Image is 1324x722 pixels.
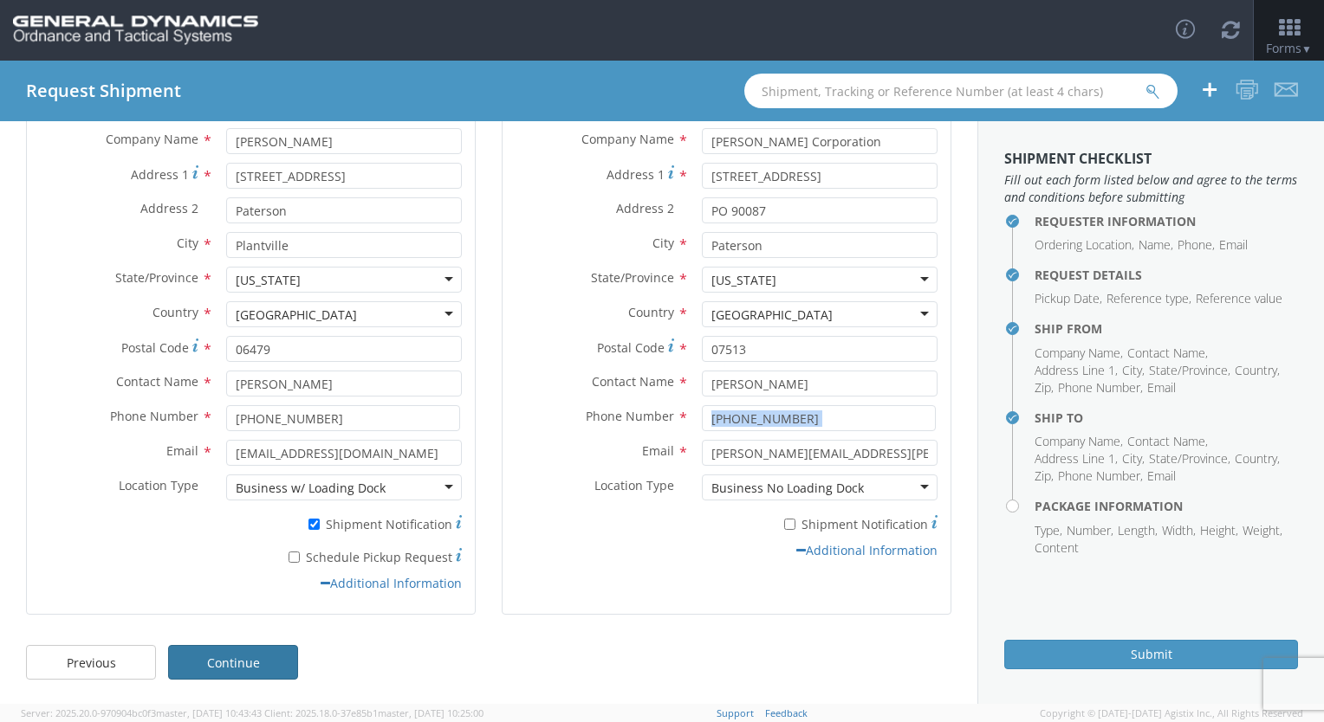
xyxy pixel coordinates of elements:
[1035,379,1054,396] li: Zip
[1147,379,1176,396] li: Email
[1122,450,1145,467] li: City
[236,272,301,289] div: [US_STATE]
[156,706,262,719] span: master, [DATE] 10:43:43
[1139,236,1173,254] li: Name
[652,235,674,251] span: City
[226,512,462,533] label: Shipment Notification
[1058,379,1143,396] li: Phone Number
[1118,522,1158,539] li: Length
[153,304,198,320] span: Country
[1035,411,1298,424] h4: Ship To
[597,339,665,356] span: Postal Code
[1040,706,1303,720] span: Copyright © [DATE]-[DATE] Agistix Inc., All Rights Reserved
[1235,362,1280,379] li: Country
[1035,467,1054,485] li: Zip
[1067,522,1113,539] li: Number
[616,200,674,216] span: Address 2
[26,81,181,100] h4: Request Shipment
[140,200,198,216] span: Address 2
[1035,433,1123,450] li: Company Name
[236,306,357,324] div: [GEOGRAPHIC_DATA]
[1035,236,1134,254] li: Ordering Location
[321,575,462,591] a: Additional Information
[131,166,189,183] span: Address 1
[168,645,298,680] a: Continue
[1196,290,1282,307] li: Reference value
[784,519,795,530] input: Shipment Notification
[711,306,833,324] div: [GEOGRAPHIC_DATA]
[607,166,665,183] span: Address 1
[717,706,754,719] a: Support
[1266,40,1312,56] span: Forms
[21,706,262,719] span: Server: 2025.20.0-970904bc0f3
[1035,290,1102,307] li: Pickup Date
[1301,42,1312,56] span: ▼
[591,269,674,286] span: State/Province
[1035,539,1079,557] li: Content
[592,373,674,390] span: Contact Name
[1127,345,1208,362] li: Contact Name
[1004,171,1298,206] span: Fill out each form listed below and agree to the terms and conditions before submitting
[765,706,808,719] a: Feedback
[121,339,189,356] span: Postal Code
[1147,467,1176,485] li: Email
[236,480,386,497] div: Business w/ Loading Dock
[26,645,156,680] a: Previous
[711,272,776,289] div: [US_STATE]
[1058,467,1143,485] li: Phone Number
[744,74,1178,108] input: Shipment, Tracking or Reference Number (at least 4 chars)
[1035,215,1298,228] h4: Requester Information
[119,477,198,493] span: Location Type
[1243,522,1282,539] li: Weight
[1127,433,1208,450] li: Contact Name
[177,235,198,251] span: City
[1122,362,1145,379] li: City
[166,442,198,459] span: Email
[594,477,674,493] span: Location Type
[642,442,674,459] span: Email
[378,706,484,719] span: master, [DATE] 10:25:00
[711,480,864,497] div: Business No Loading Dock
[1178,236,1215,254] li: Phone
[13,16,258,45] img: gd-ots-0c3321f2eb4c994f95cb.png
[116,373,198,390] span: Contact Name
[1149,362,1230,379] li: State/Province
[226,545,462,566] label: Schedule Pickup Request
[1200,522,1238,539] li: Height
[1035,322,1298,335] h4: Ship From
[1235,450,1280,467] li: Country
[308,519,320,530] input: Shipment Notification
[628,304,674,320] span: Country
[1035,522,1062,539] li: Type
[110,408,198,424] span: Phone Number
[106,131,198,147] span: Company Name
[115,269,198,286] span: State/Province
[796,542,938,558] a: Additional Information
[1035,362,1118,379] li: Address Line 1
[1035,450,1118,467] li: Address Line 1
[1004,151,1298,167] h3: Shipment Checklist
[1035,345,1123,362] li: Company Name
[1004,640,1298,669] button: Submit
[1162,522,1196,539] li: Width
[1035,268,1298,281] h4: Request Details
[264,706,484,719] span: Client: 2025.18.0-37e85b1
[581,131,674,147] span: Company Name
[1219,236,1248,254] li: Email
[702,512,938,533] label: Shipment Notification
[289,551,300,563] input: Schedule Pickup Request
[1149,450,1230,467] li: State/Province
[1107,290,1191,307] li: Reference type
[1035,500,1298,512] h4: Package Information
[586,408,674,424] span: Phone Number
